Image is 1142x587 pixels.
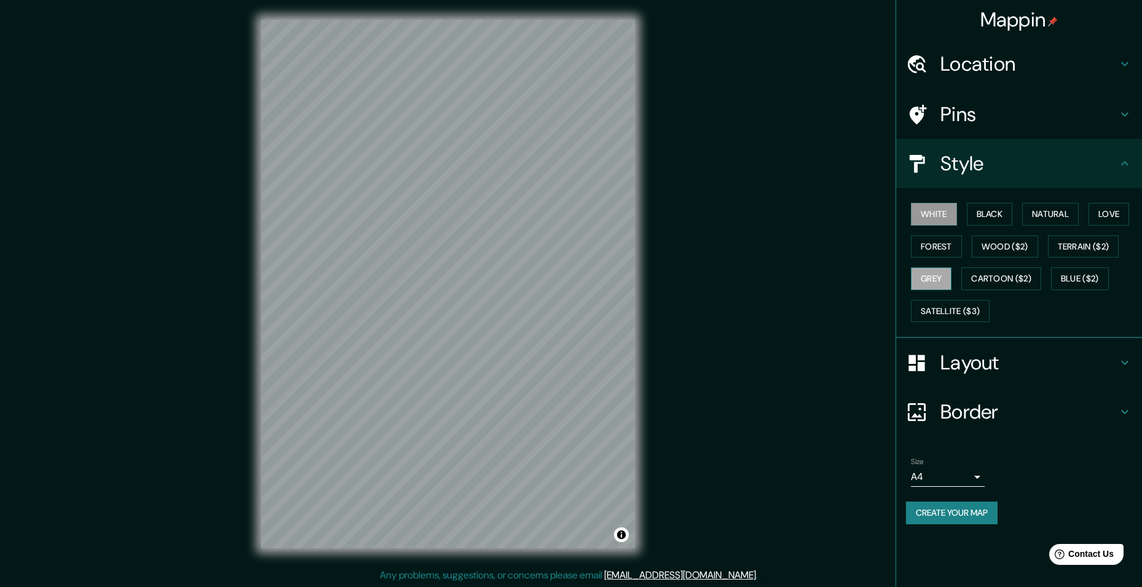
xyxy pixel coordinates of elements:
button: Create your map [906,502,998,524]
canvas: Map [261,20,635,548]
button: Wood ($2) [972,235,1038,258]
p: Any problems, suggestions, or concerns please email . [380,568,758,583]
label: Size [911,457,924,467]
h4: Pins [940,102,1117,127]
button: White [911,203,957,226]
iframe: Help widget launcher [1033,539,1128,573]
button: Terrain ($2) [1048,235,1119,258]
div: . [758,568,760,583]
button: Grey [911,267,951,290]
button: Natural [1022,203,1079,226]
button: Forest [911,235,962,258]
div: Pins [896,90,1142,139]
div: Style [896,139,1142,188]
button: Love [1089,203,1129,226]
button: Black [967,203,1013,226]
button: Cartoon ($2) [961,267,1041,290]
h4: Border [940,400,1117,424]
div: . [760,568,762,583]
div: Border [896,387,1142,436]
button: Toggle attribution [614,527,629,542]
h4: Mappin [980,7,1058,32]
button: Blue ($2) [1051,267,1109,290]
button: Satellite ($3) [911,300,990,323]
a: [EMAIL_ADDRESS][DOMAIN_NAME] [604,569,756,581]
div: Layout [896,338,1142,387]
div: A4 [911,467,985,487]
h4: Style [940,151,1117,176]
h4: Layout [940,350,1117,375]
div: Location [896,39,1142,89]
img: pin-icon.png [1048,17,1058,26]
h4: Location [940,52,1117,76]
